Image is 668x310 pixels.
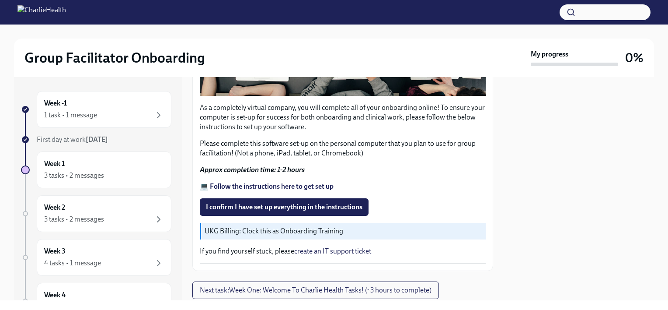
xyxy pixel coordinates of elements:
[44,247,66,256] h6: Week 3
[205,226,482,236] p: UKG Billing: Clock this as Onboarding Training
[200,247,486,256] p: If you find yourself stuck, please
[531,49,568,59] strong: My progress
[86,135,108,144] strong: [DATE]
[24,49,205,67] h2: Group Facilitator Onboarding
[17,5,66,19] img: CharlieHealth
[44,215,104,224] div: 3 tasks • 2 messages
[21,151,171,188] a: Week 13 tasks • 2 messages
[21,195,171,232] a: Week 23 tasks • 2 messages
[44,290,66,300] h6: Week 4
[200,198,369,216] button: I confirm I have set up everything in the instructions
[21,135,171,144] a: First day at work[DATE]
[44,171,104,180] div: 3 tasks • 2 messages
[200,139,486,158] p: Please complete this software set-up on the personal computer that you plan to use for group faci...
[44,258,101,268] div: 4 tasks • 1 message
[625,50,644,66] h3: 0%
[200,286,431,295] span: Next task : Week One: Welcome To Charlie Health Tasks! (~3 hours to complete)
[200,182,334,190] a: 💻 Follow the instructions here to get set up
[200,166,305,174] strong: Approx completion time: 1-2 hours
[206,203,362,211] span: I confirm I have set up everything in the instructions
[44,110,97,120] div: 1 task • 1 message
[21,239,171,276] a: Week 34 tasks • 1 message
[200,103,486,132] p: As a completely virtual company, you will complete all of your onboarding online! To ensure your ...
[21,91,171,128] a: Week -11 task • 1 message
[44,159,65,169] h6: Week 1
[192,282,439,299] button: Next task:Week One: Welcome To Charlie Health Tasks! (~3 hours to complete)
[44,99,67,108] h6: Week -1
[44,203,65,212] h6: Week 2
[37,135,108,144] span: First day at work
[294,247,371,255] a: create an IT support ticket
